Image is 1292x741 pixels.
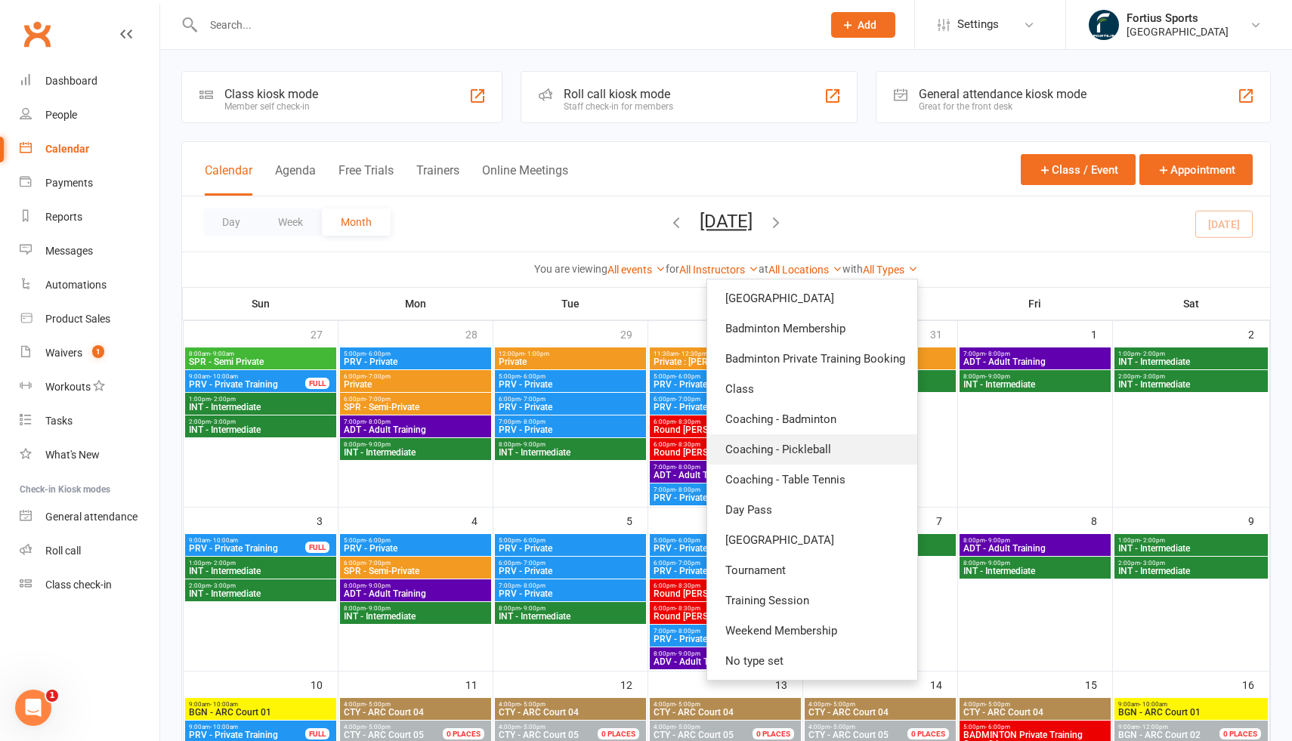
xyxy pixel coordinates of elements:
[210,724,238,730] span: - 10:00am
[1139,724,1168,730] span: - 12:00pm
[498,724,616,730] span: 4:00pm
[648,288,802,320] th: Wed
[45,415,73,427] div: Tasks
[598,728,639,739] div: 0 PLACES
[1127,25,1229,39] div: [GEOGRAPHIC_DATA]
[183,288,338,320] th: Sun
[707,374,917,404] a: Class
[985,560,1010,567] span: - 9:00pm
[366,560,391,567] span: - 7:00pm
[210,537,238,544] span: - 10:00am
[1021,154,1136,185] button: Class / Event
[45,313,110,325] div: Product Sales
[521,373,546,380] span: - 6:00pm
[653,464,798,471] span: 7:00pm
[20,370,159,404] a: Workouts
[907,728,949,739] div: 0 PLACES
[343,448,488,457] span: INT - Intermediate
[1091,508,1112,533] div: 8
[211,396,236,403] span: - 2:00pm
[653,396,798,403] span: 6:00pm
[498,448,643,457] span: INT - Intermediate
[1117,701,1266,708] span: 9:00am
[985,350,1010,357] span: - 8:00pm
[768,264,842,276] a: All Locations
[524,350,549,357] span: - 1:00pm
[675,560,700,567] span: - 7:00pm
[1139,701,1167,708] span: - 10:00am
[666,263,679,275] strong: for
[498,441,643,448] span: 8:00pm
[1117,380,1266,389] span: INT - Intermediate
[20,404,159,438] a: Tasks
[224,87,318,101] div: Class kiosk mode
[343,425,488,434] span: ADT - Adult Training
[188,380,306,389] span: PRV - Private Training
[521,582,546,589] span: - 8:00pm
[498,589,643,598] span: PRV - Private
[188,701,333,708] span: 9:00am
[188,567,333,576] span: INT - Intermediate
[366,537,391,544] span: - 6:00pm
[20,268,159,302] a: Automations
[498,357,643,366] span: Private
[366,701,391,708] span: - 5:00pm
[18,15,56,53] a: Clubworx
[521,537,546,544] span: - 6:00pm
[343,567,488,576] span: SPR - Semi-Private
[188,544,306,553] span: PRV - Private Training
[521,560,546,567] span: - 7:00pm
[653,701,798,708] span: 4:00pm
[775,672,802,696] div: 13
[830,724,855,730] span: - 5:00pm
[620,672,648,696] div: 12
[188,730,306,739] span: PRV - Private Training
[534,263,607,275] strong: You are viewing
[45,511,138,523] div: General attendance
[1127,11,1229,25] div: Fortius Sports
[653,582,798,589] span: 6:00pm
[343,403,488,412] span: SPR - Semi-Private
[465,672,493,696] div: 11
[366,396,391,403] span: - 7:00pm
[808,724,926,730] span: 4:00pm
[675,701,700,708] span: - 5:00pm
[653,350,798,357] span: 11:30am
[963,724,1108,730] span: 5:00pm
[45,381,91,393] div: Workouts
[20,200,159,234] a: Reports
[1140,537,1165,544] span: - 2:00pm
[188,708,333,717] span: BGN - ARC Court 01
[305,728,329,739] div: FULL
[675,441,700,448] span: - 8:30pm
[678,350,707,357] span: - 12:30pm
[498,403,643,412] span: PRV - Private
[15,690,51,726] iframe: Intercom live chat
[653,628,798,634] span: 7:00pm
[343,701,488,708] span: 4:00pm
[653,708,798,717] span: CTY - ARC Court 04
[343,560,488,567] span: 6:00pm
[963,708,1108,717] span: CTY - ARC Court 04
[211,582,236,589] span: - 3:00pm
[936,508,957,533] div: 7
[653,650,798,657] span: 8:00pm
[654,730,734,740] span: CTY - ARC Court 05
[188,724,306,730] span: 9:00am
[564,87,673,101] div: Roll call kiosk mode
[20,132,159,166] a: Calendar
[45,347,82,359] div: Waivers
[343,708,488,717] span: CTY - ARC Court 04
[1112,288,1270,320] th: Sat
[499,730,579,740] span: CTY - ARC Court 05
[498,560,643,567] span: 6:00pm
[1219,728,1261,739] div: 0 PLACES
[707,495,917,525] a: Day Pass
[188,582,333,589] span: 2:00pm
[188,418,333,425] span: 2:00pm
[957,288,1112,320] th: Fri
[20,500,159,534] a: General attendance kiosk mode
[985,724,1010,730] span: - 6:00pm
[1248,321,1269,346] div: 2
[45,75,97,87] div: Dashboard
